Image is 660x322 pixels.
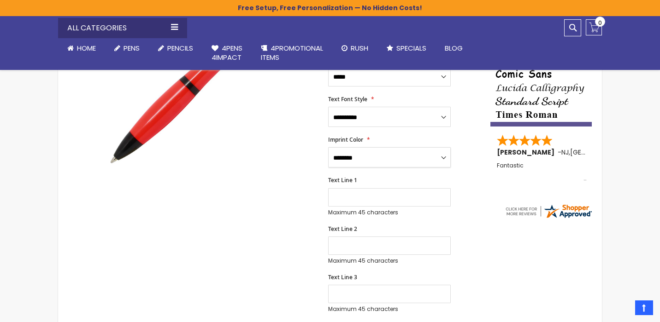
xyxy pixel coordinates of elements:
img: font-personalization-examples [490,38,592,126]
span: Pens [124,43,140,53]
span: NJ [561,148,569,157]
iframe: Google Customer Reviews [584,297,660,322]
a: Home [58,38,105,58]
div: All Categories [58,18,187,38]
a: Pens [105,38,149,58]
a: 4pens.com certificate URL [504,213,593,221]
span: Text Font Style [328,95,367,103]
a: 4PROMOTIONALITEMS [252,38,332,68]
div: Fantastic [497,162,586,182]
p: Maximum 45 characters [328,257,451,264]
span: [PERSON_NAME] [497,148,558,157]
p: Maximum 45 characters [328,209,451,216]
span: 4PROMOTIONAL ITEMS [261,43,323,62]
p: Maximum 45 characters [328,305,451,313]
span: [GEOGRAPHIC_DATA] [570,148,638,157]
a: 4Pens4impact [202,38,252,68]
span: Blog [445,43,463,53]
a: 0 [586,19,602,35]
span: Pencils [167,43,193,53]
span: Text Line 3 [328,273,357,281]
span: Imprint Color [328,136,363,144]
span: 4Pens 4impact [212,43,242,62]
span: Specials [396,43,426,53]
img: 4pens.com widget logo [504,203,593,219]
span: Text Line 2 [328,225,357,233]
a: Rush [332,38,377,58]
span: Text Line 1 [328,176,357,184]
span: Rush [351,43,368,53]
a: Pencils [149,38,202,58]
span: 0 [598,18,602,27]
a: Blog [436,38,472,58]
a: Specials [377,38,436,58]
span: - , [558,148,638,157]
span: Home [77,43,96,53]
